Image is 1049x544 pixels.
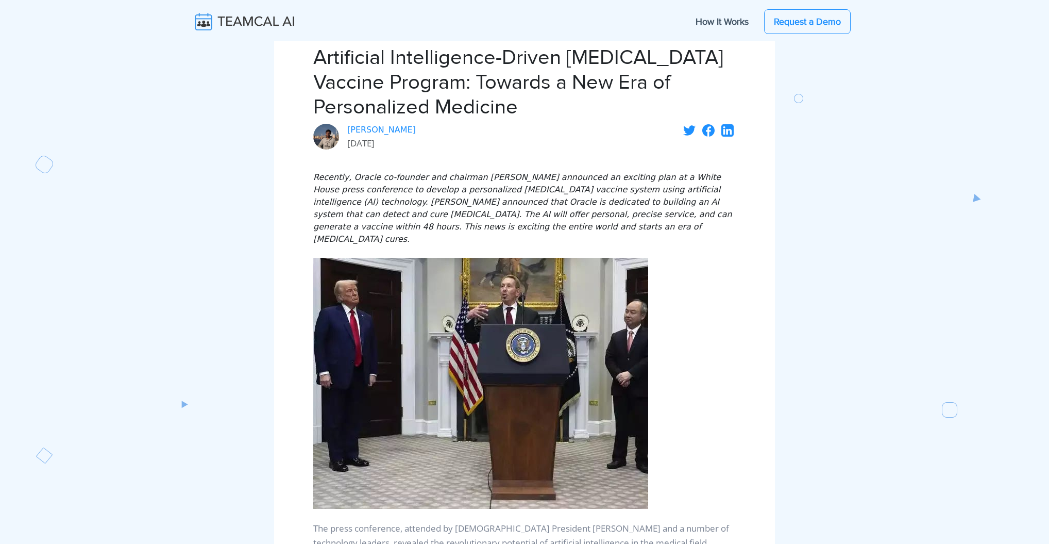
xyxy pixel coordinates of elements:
h1: Artificial Intelligence-Driven [MEDICAL_DATA] Vaccine Program: Towards a New Era of Personalized ... [313,45,736,120]
img: image of Sai Tata [313,124,339,150]
a: Request a Demo [764,9,851,34]
p: [DATE] [347,136,416,151]
em: Recently, Oracle co-founder and chairman [PERSON_NAME] announced an exciting plan at a White Hous... [313,172,732,244]
a: [PERSON_NAME] [347,124,416,136]
img: image of Artificial Intelligence-Driven Cancer Vaccine Program: Towards a New Era of Personalized... [313,258,648,509]
a: How It Works [685,11,759,32]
